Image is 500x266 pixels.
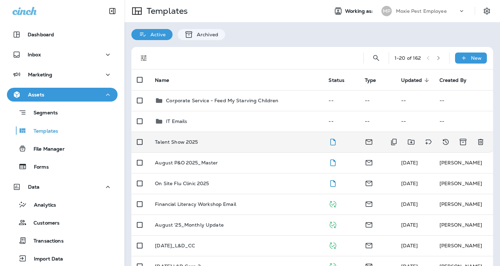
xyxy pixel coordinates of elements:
[345,8,374,14] span: Working as:
[396,111,434,132] td: --
[328,77,344,83] span: Status
[328,159,337,165] span: Draft
[365,180,373,186] span: Email
[456,135,470,149] button: Archive
[7,159,118,174] button: Forms
[365,221,373,227] span: Email
[401,243,418,249] span: KeeAna Ward
[328,138,337,144] span: Draft
[328,200,337,207] span: Published
[27,128,58,135] p: Templates
[147,32,166,37] p: Active
[474,135,488,149] button: Delete
[359,90,396,111] td: --
[103,4,122,18] button: Collapse Sidebar
[27,202,56,209] p: Analytics
[28,32,54,37] p: Dashboard
[155,243,195,248] p: [DATE]_L&D_CC
[328,77,353,83] span: Status
[7,48,118,61] button: Inbox
[27,220,59,227] p: Customers
[328,242,337,248] span: Published
[7,123,118,138] button: Templates
[155,222,224,228] p: August '25_Monthly Update
[155,160,218,165] p: August P&O 2025_Master
[323,90,359,111] td: --
[166,118,187,124] p: IT Emails
[401,160,418,166] span: Mischelle Hunter
[439,135,453,149] button: View Changelog
[166,98,278,103] p: Corporate Service - Feed My Starving Children
[434,90,493,111] td: --
[27,110,58,117] p: Segments
[7,141,118,156] button: File Manager
[27,238,64,245] p: Transactions
[155,201,236,207] p: Financial Literacy Workshop Email
[137,51,151,65] button: Filters
[28,92,44,97] p: Assets
[7,180,118,194] button: Data
[27,256,63,263] p: Import Data
[365,159,373,165] span: Email
[7,197,118,212] button: Analytics
[365,200,373,207] span: Email
[404,135,418,149] button: Move to folder
[7,251,118,266] button: Import Data
[328,221,337,227] span: Published
[396,90,434,111] td: --
[434,173,493,194] td: [PERSON_NAME]
[369,51,383,65] button: Search Templates
[395,55,421,61] div: 1 - 20 of 162
[434,215,493,235] td: [PERSON_NAME]
[434,194,493,215] td: [PERSON_NAME]
[7,233,118,248] button: Transactions
[401,222,418,228] span: KeeAna Ward
[155,139,198,145] p: Talent Show 2025
[365,138,373,144] span: Email
[328,180,337,186] span: Draft
[28,52,41,57] p: Inbox
[381,6,392,16] div: MP
[365,242,373,248] span: Email
[155,77,169,83] span: Name
[28,184,40,190] p: Data
[28,72,52,77] p: Marketing
[401,77,431,83] span: Updated
[422,135,435,149] button: Add tags
[439,77,475,83] span: Created By
[7,88,118,102] button: Assets
[7,28,118,41] button: Dashboard
[401,201,418,207] span: KeeAna Ward
[323,111,359,132] td: --
[434,235,493,256] td: [PERSON_NAME]
[396,8,447,14] p: Moxie Pest Employee
[359,111,396,132] td: --
[439,77,466,83] span: Created By
[7,68,118,82] button: Marketing
[401,77,422,83] span: Updated
[471,55,482,61] p: New
[27,164,49,171] p: Forms
[481,5,493,17] button: Settings
[434,152,493,173] td: [PERSON_NAME]
[365,77,385,83] span: Type
[193,32,218,37] p: Archived
[7,105,118,120] button: Segments
[434,111,493,132] td: --
[144,6,188,16] p: Templates
[7,215,118,230] button: Customers
[155,181,209,186] p: On Site Flu Clinic 2025
[365,77,376,83] span: Type
[155,77,178,83] span: Name
[27,146,65,153] p: File Manager
[387,135,401,149] button: Duplicate
[401,180,418,187] span: Karin Comegys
